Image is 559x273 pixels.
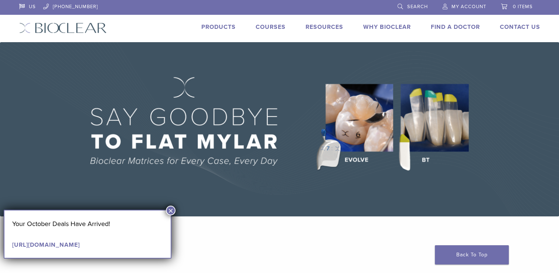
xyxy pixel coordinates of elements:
[256,23,286,31] a: Courses
[201,23,236,31] a: Products
[363,23,411,31] a: Why Bioclear
[407,4,428,10] span: Search
[166,206,175,215] button: Close
[451,4,486,10] span: My Account
[12,218,163,229] p: Your October Deals Have Arrived!
[513,4,533,10] span: 0 items
[431,23,480,31] a: Find A Doctor
[500,23,540,31] a: Contact Us
[12,241,80,249] a: [URL][DOMAIN_NAME]
[306,23,343,31] a: Resources
[19,23,107,33] img: Bioclear
[435,245,509,264] a: Back To Top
